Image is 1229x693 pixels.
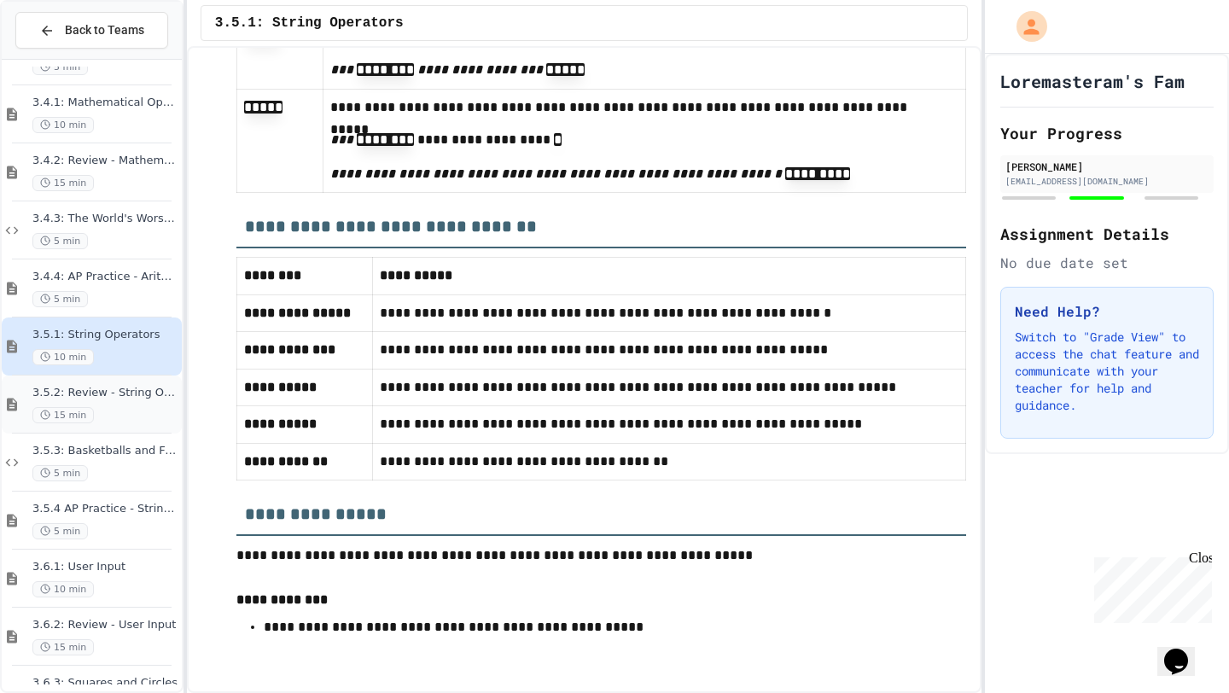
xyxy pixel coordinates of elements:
span: 10 min [32,349,94,365]
span: 3.4.1: Mathematical Operators [32,96,178,110]
iframe: chat widget [1087,550,1212,623]
span: 3.4.3: The World's Worst Farmers Market [32,212,178,226]
span: 3.4.2: Review - Mathematical Operators [32,154,178,168]
span: 3.6.2: Review - User Input [32,618,178,632]
span: 3.6.3: Squares and Circles [32,676,178,690]
button: Back to Teams [15,12,168,49]
span: 15 min [32,639,94,655]
span: 5 min [32,465,88,481]
span: 5 min [32,233,88,249]
div: [EMAIL_ADDRESS][DOMAIN_NAME] [1005,175,1209,188]
iframe: chat widget [1157,625,1212,676]
h3: Need Help? [1015,301,1199,322]
h1: Loremasteram's Fam [1000,69,1185,93]
span: 3.5.4 AP Practice - String Manipulation [32,502,178,516]
span: 15 min [32,175,94,191]
span: 15 min [32,407,94,423]
span: 10 min [32,581,94,597]
span: 3.5.1: String Operators [215,13,404,33]
span: 3.4.4: AP Practice - Arithmetic Operators [32,270,178,284]
span: 3.5.2: Review - String Operators [32,386,178,400]
p: Switch to "Grade View" to access the chat feature and communicate with your teacher for help and ... [1015,329,1199,414]
h2: Your Progress [1000,121,1214,145]
div: [PERSON_NAME] [1005,159,1209,174]
div: Chat with us now!Close [7,7,118,108]
span: 5 min [32,523,88,539]
span: 5 min [32,291,88,307]
span: Back to Teams [65,21,144,39]
span: 3.5.1: String Operators [32,328,178,342]
div: No due date set [1000,253,1214,273]
span: 3.6.1: User Input [32,560,178,574]
h2: Assignment Details [1000,222,1214,246]
div: My Account [999,7,1051,46]
span: 3.5.3: Basketballs and Footballs [32,444,178,458]
span: 10 min [32,117,94,133]
span: 5 min [32,59,88,75]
